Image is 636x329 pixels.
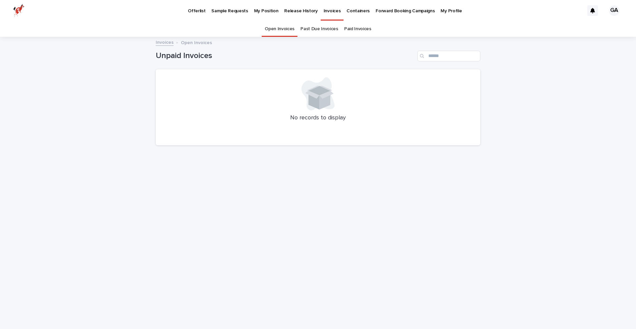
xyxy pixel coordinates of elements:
[181,38,212,46] p: Open Invoices
[300,21,338,37] a: Past Due Invoices
[156,38,174,46] a: Invoices
[164,114,472,122] p: No records to display
[13,4,25,17] img: zttTXibQQrCfv9chImQE
[344,21,371,37] a: Paid Invoices
[156,51,415,61] h1: Unpaid Invoices
[265,21,294,37] a: Open Invoices
[417,51,480,61] input: Search
[609,5,619,16] div: GA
